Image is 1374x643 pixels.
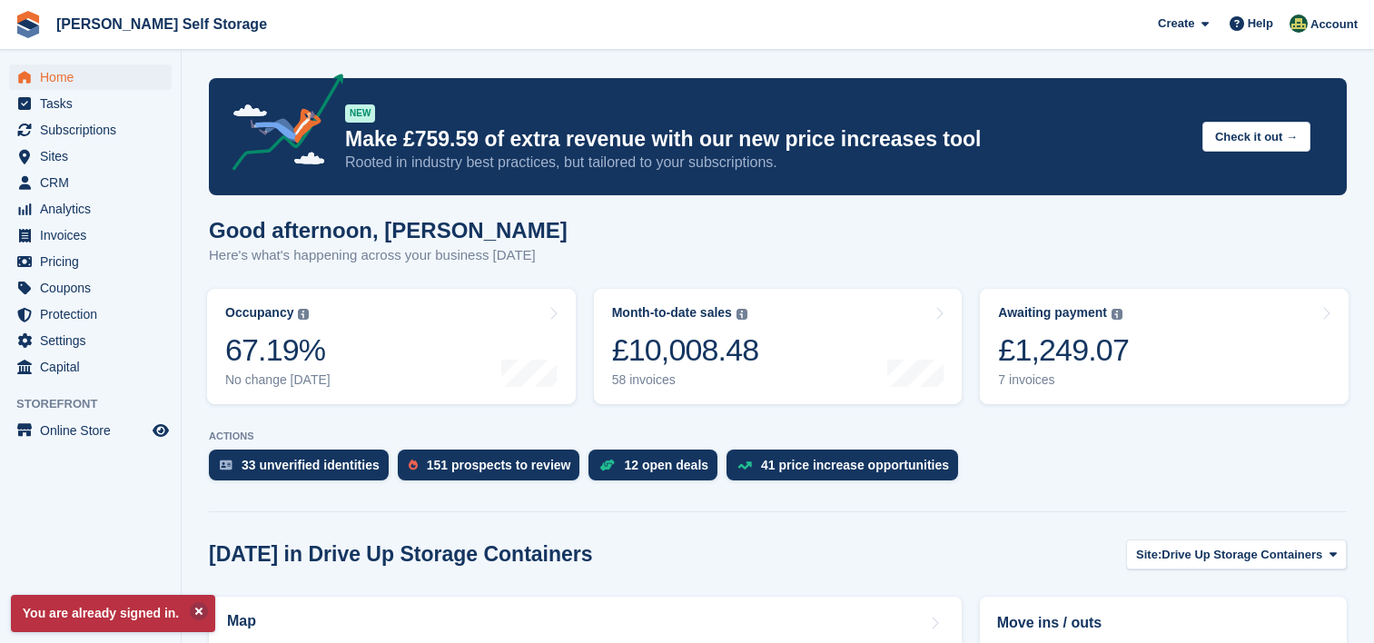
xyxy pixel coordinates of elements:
[9,143,172,169] a: menu
[40,354,149,380] span: Capital
[225,331,331,369] div: 67.19%
[9,91,172,116] a: menu
[9,302,172,327] a: menu
[1202,122,1310,152] button: Check it out →
[40,249,149,274] span: Pricing
[624,458,708,472] div: 12 open deals
[9,170,172,195] a: menu
[209,450,398,490] a: 33 unverified identities
[612,305,732,321] div: Month-to-date sales
[612,331,759,369] div: £10,008.48
[15,11,42,38] img: stora-icon-8386f47178a22dfd0bd8f6a31ec36ba5ce8667c1dd55bd0f319d3a0aa187defe.svg
[40,302,149,327] span: Protection
[594,289,963,404] a: Month-to-date sales £10,008.48 58 invoices
[40,275,149,301] span: Coupons
[40,328,149,353] span: Settings
[298,309,309,320] img: icon-info-grey-7440780725fd019a000dd9b08b2336e03edf1995a4989e88bcd33f0948082b44.svg
[9,328,172,353] a: menu
[1161,546,1322,564] span: Drive Up Storage Containers
[1158,15,1194,33] span: Create
[9,64,172,90] a: menu
[398,450,589,490] a: 151 prospects to review
[225,372,331,388] div: No change [DATE]
[980,289,1349,404] a: Awaiting payment £1,249.07 7 invoices
[242,458,380,472] div: 33 unverified identities
[998,305,1107,321] div: Awaiting payment
[40,143,149,169] span: Sites
[16,395,181,413] span: Storefront
[9,275,172,301] a: menu
[9,249,172,274] a: menu
[345,126,1188,153] p: Make £759.59 of extra revenue with our new price increases tool
[736,309,747,320] img: icon-info-grey-7440780725fd019a000dd9b08b2336e03edf1995a4989e88bcd33f0948082b44.svg
[9,223,172,248] a: menu
[727,450,967,490] a: 41 price increase opportunities
[209,430,1347,442] p: ACTIONS
[427,458,571,472] div: 151 prospects to review
[612,372,759,388] div: 58 invoices
[40,223,149,248] span: Invoices
[225,305,293,321] div: Occupancy
[220,460,232,470] img: verify_identity-adf6edd0f0f0b5bbfe63781bf79b02c33cf7c696d77639b501bdc392416b5a36.svg
[40,196,149,222] span: Analytics
[9,418,172,443] a: menu
[599,459,615,471] img: deal-1b604bf984904fb50ccaf53a9ad4b4a5d6e5aea283cecdc64d6e3604feb123c2.svg
[997,612,1330,634] h2: Move ins / outs
[150,420,172,441] a: Preview store
[345,104,375,123] div: NEW
[227,613,256,629] h2: Map
[998,331,1129,369] div: £1,249.07
[217,74,344,177] img: price-adjustments-announcement-icon-8257ccfd72463d97f412b2fc003d46551f7dbcb40ab6d574587a9cd5c0d94...
[11,595,215,632] p: You are already signed in.
[737,461,752,470] img: price_increase_opportunities-93ffe204e8149a01c8c9dc8f82e8f89637d9d84a8eef4429ea346261dce0b2c0.svg
[1136,546,1161,564] span: Site:
[345,153,1188,173] p: Rooted in industry best practices, but tailored to your subscriptions.
[9,354,172,380] a: menu
[209,245,568,266] p: Here's what's happening across your business [DATE]
[40,91,149,116] span: Tasks
[9,196,172,222] a: menu
[1112,309,1122,320] img: icon-info-grey-7440780725fd019a000dd9b08b2336e03edf1995a4989e88bcd33f0948082b44.svg
[1290,15,1308,33] img: Julie Williams
[40,418,149,443] span: Online Store
[40,170,149,195] span: CRM
[40,117,149,143] span: Subscriptions
[761,458,949,472] div: 41 price increase opportunities
[1126,539,1347,569] button: Site: Drive Up Storage Containers
[1248,15,1273,33] span: Help
[209,542,593,567] h2: [DATE] in Drive Up Storage Containers
[1310,15,1358,34] span: Account
[49,9,274,39] a: [PERSON_NAME] Self Storage
[207,289,576,404] a: Occupancy 67.19% No change [DATE]
[409,460,418,470] img: prospect-51fa495bee0391a8d652442698ab0144808aea92771e9ea1ae160a38d050c398.svg
[588,450,727,490] a: 12 open deals
[998,372,1129,388] div: 7 invoices
[40,64,149,90] span: Home
[9,117,172,143] a: menu
[209,218,568,242] h1: Good afternoon, [PERSON_NAME]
